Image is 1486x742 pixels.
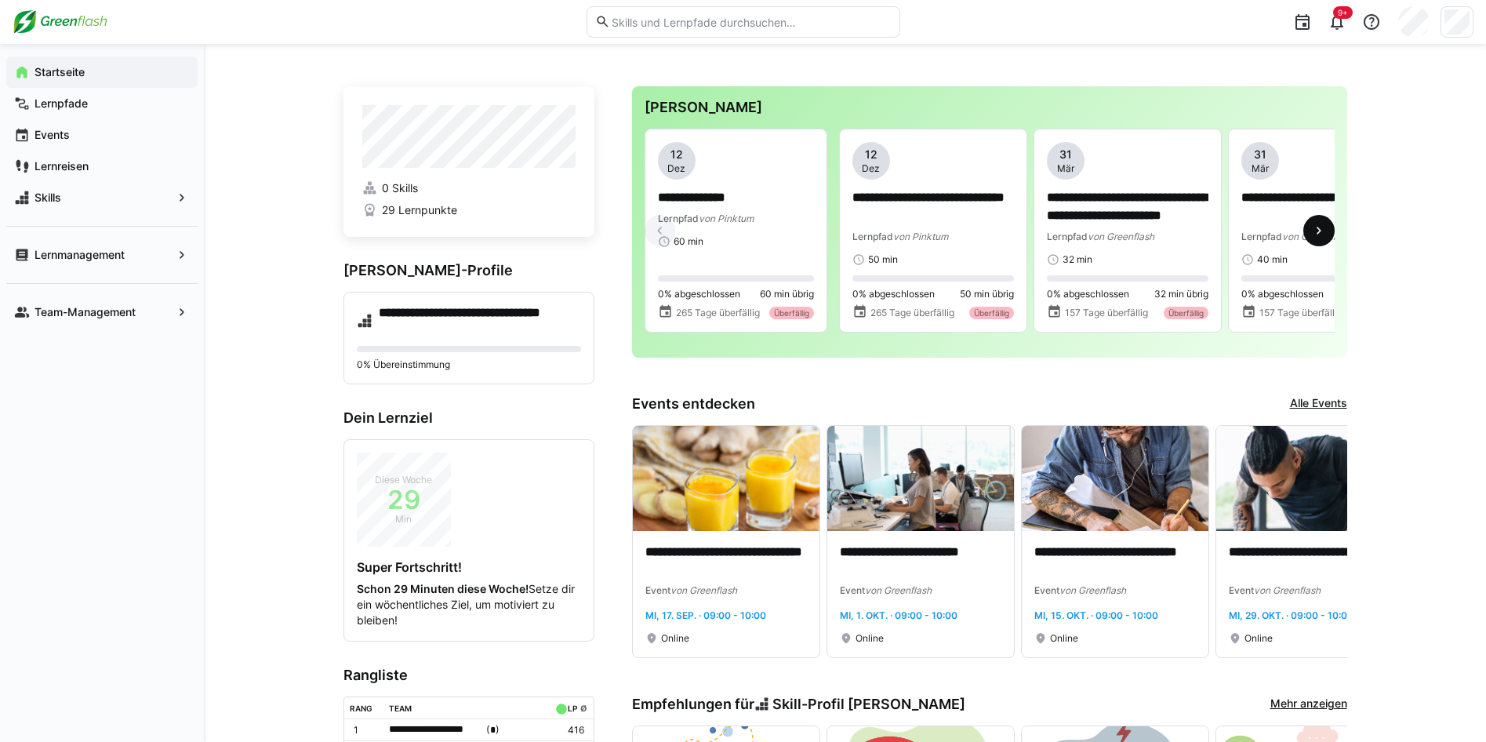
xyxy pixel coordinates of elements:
[362,180,576,196] a: 0 Skills
[1259,307,1342,319] span: 157 Tage überfällig
[580,700,587,714] a: ø
[658,213,699,224] span: Lernpfad
[1050,632,1078,645] span: Online
[357,581,581,628] p: Setze dir ein wöchentliches Ziel, um motiviert zu bleiben!
[1057,162,1074,175] span: Mär
[1290,395,1347,413] a: Alle Events
[1254,584,1321,596] span: von Greenflash
[343,262,594,279] h3: [PERSON_NAME]-Profile
[769,307,814,319] div: Überfällig
[865,584,932,596] span: von Greenflash
[852,288,935,300] span: 0% abgeschlossen
[862,162,880,175] span: Dez
[865,147,877,162] span: 12
[632,395,755,413] h3: Events entdecken
[357,559,581,575] h4: Super Fortschritt!
[1338,8,1348,17] span: 9+
[667,162,685,175] span: Dez
[1257,253,1288,266] span: 40 min
[1244,632,1273,645] span: Online
[1229,609,1353,621] span: Mi, 29. Okt. · 09:00 - 10:00
[1065,307,1148,319] span: 157 Tage überfällig
[357,582,529,595] strong: Schon 29 Minuten diese Woche!
[1164,307,1208,319] div: Überfällig
[661,632,689,645] span: Online
[699,213,754,224] span: von Pinktum
[354,724,377,737] p: 1
[1270,696,1347,713] a: Mehr anzeigen
[1047,288,1129,300] span: 0% abgeschlossen
[1154,288,1208,300] span: 32 min übrig
[760,288,814,300] span: 60 min übrig
[486,722,500,738] span: ( )
[1254,147,1266,162] span: 31
[1088,231,1154,242] span: von Greenflash
[840,584,865,596] span: Event
[674,235,703,248] span: 60 min
[343,667,594,684] h3: Rangliste
[1216,426,1403,531] img: image
[568,704,577,713] div: LP
[350,704,372,713] div: Rang
[632,696,966,713] h3: Empfehlungen für
[1241,231,1282,242] span: Lernpfad
[852,231,893,242] span: Lernpfad
[382,180,418,196] span: 0 Skills
[382,202,457,218] span: 29 Lernpunkte
[1034,609,1158,621] span: Mi, 15. Okt. · 09:00 - 10:00
[868,253,898,266] span: 50 min
[772,696,965,713] span: Skill-Profil [PERSON_NAME]
[645,584,670,596] span: Event
[827,426,1014,531] img: image
[1241,288,1324,300] span: 0% abgeschlossen
[840,609,957,621] span: Mi, 1. Okt. · 09:00 - 10:00
[1063,253,1092,266] span: 32 min
[893,231,948,242] span: von Pinktum
[1252,162,1269,175] span: Mär
[1229,584,1254,596] span: Event
[633,426,819,531] img: image
[610,15,891,29] input: Skills und Lernpfade durchsuchen…
[343,409,594,427] h3: Dein Lernziel
[357,358,581,371] p: 0% Übereinstimmung
[658,288,740,300] span: 0% abgeschlossen
[1047,231,1088,242] span: Lernpfad
[670,147,683,162] span: 12
[1282,231,1349,242] span: von Greenflash
[1034,584,1059,596] span: Event
[1059,147,1072,162] span: 31
[856,632,884,645] span: Online
[1022,426,1208,531] img: image
[870,307,954,319] span: 265 Tage überfällig
[960,288,1014,300] span: 50 min übrig
[676,307,760,319] span: 265 Tage überfällig
[969,307,1014,319] div: Überfällig
[645,609,766,621] span: Mi, 17. Sep. · 09:00 - 10:00
[552,724,583,737] p: 416
[645,99,1335,116] h3: [PERSON_NAME]
[1059,584,1126,596] span: von Greenflash
[389,704,412,713] div: Team
[670,584,737,596] span: von Greenflash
